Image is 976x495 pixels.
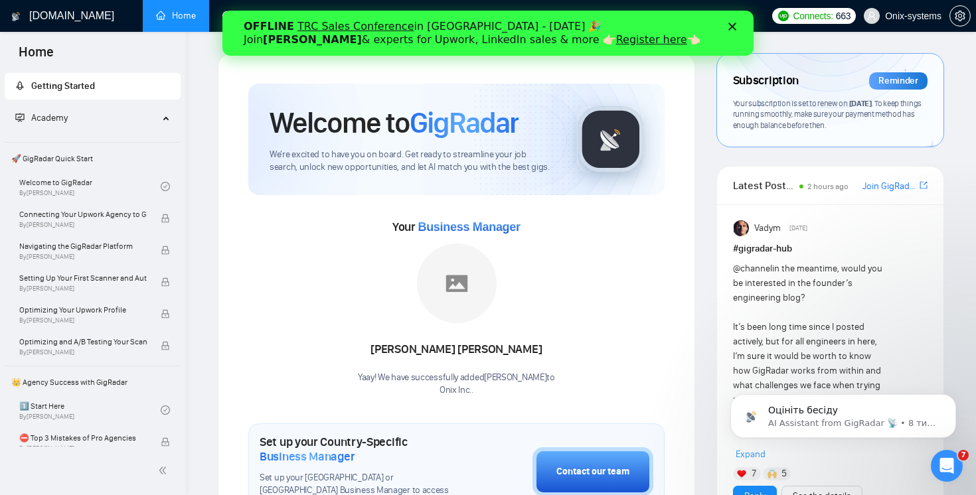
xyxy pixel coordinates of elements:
span: Business Manager [260,449,355,464]
span: Connects: [793,9,833,23]
span: Home [8,42,64,70]
span: Subscription [733,70,799,92]
span: Setting Up Your First Scanner and Auto-Bidder [19,271,147,285]
span: 👑 Agency Success with GigRadar [6,369,179,395]
span: @channel [733,263,772,274]
span: check-circle [161,405,170,415]
span: By [PERSON_NAME] [19,445,147,453]
span: Academy [15,112,68,123]
span: [DATE] [789,222,807,234]
img: ❤️ [737,469,746,478]
span: By [PERSON_NAME] [19,348,147,356]
h1: Set up your Country-Specific [260,435,466,464]
img: upwork-logo.png [778,11,789,21]
h1: # gigradar-hub [733,242,928,256]
span: By [PERSON_NAME] [19,221,147,229]
span: Latest Posts from the GigRadar Community [733,177,796,194]
span: fund-projection-screen [15,113,25,122]
iframe: Intercom notifications повідомлення [710,366,976,459]
a: 1️⃣ Start HereBy[PERSON_NAME] [19,395,161,425]
span: We're excited to have you on board. Get ready to streamline your job search, unlock new opportuni... [270,149,556,174]
span: lock [161,309,170,318]
span: user [867,11,876,21]
span: 2 hours ago [807,182,849,191]
img: placeholder.png [417,244,497,323]
span: 5 [781,467,787,480]
iframe: Intercom live chat банер [222,11,754,56]
span: Navigating the GigRadar Platform [19,240,147,253]
span: Optimizing Your Upwork Profile [19,303,147,317]
span: 7 [752,467,756,480]
span: 7 [958,450,969,460]
span: double-left [158,464,171,477]
span: Your subscription is set to renew on . To keep things running smoothly, make sure your payment me... [733,98,922,130]
a: homeHome [156,10,196,21]
span: Connecting Your Upwork Agency to GigRadar [19,208,147,221]
span: rocket [15,81,25,90]
span: Business Manager [418,220,520,234]
span: By [PERSON_NAME] [19,285,147,293]
span: export [920,180,928,190]
a: Join GigRadar Slack Community [862,179,917,194]
span: check-circle [161,182,170,191]
img: logo [11,6,21,27]
span: By [PERSON_NAME] [19,317,147,324]
span: [DATE] [849,98,872,108]
span: GigRadar [410,105,519,141]
span: Vadym [754,221,781,236]
a: export [920,179,928,192]
span: lock [161,246,170,255]
span: Academy [31,112,68,123]
a: dashboardDashboard [222,10,283,21]
a: searchScanner [309,10,359,21]
div: Contact our team [556,464,629,479]
p: Onix Inc. . [358,384,555,397]
img: Vadym [734,220,750,236]
span: 🚀 GigRadar Quick Start [6,145,179,172]
span: 663 [836,9,851,23]
span: Getting Started [31,80,95,92]
button: setting [949,5,971,27]
div: Yaay! We have successfully added [PERSON_NAME] to [358,372,555,397]
img: 🙌 [768,469,777,478]
h1: Welcome to [270,105,519,141]
span: lock [161,214,170,223]
span: Your [392,220,521,234]
img: gigradar-logo.png [578,106,644,173]
span: setting [950,11,970,21]
div: [PERSON_NAME] [PERSON_NAME] [358,338,555,361]
span: lock [161,437,170,447]
iframe: Intercom live chat [931,450,963,482]
div: Reminder [869,72,928,90]
div: Закрити [506,12,519,20]
a: setting [949,11,971,21]
span: Optimizing and A/B Testing Your Scanner for Better Results [19,335,147,348]
a: Register here [394,23,465,35]
span: lock [161,341,170,350]
span: ⛔ Top 3 Mistakes of Pro Agencies [19,431,147,445]
span: By [PERSON_NAME] [19,253,147,261]
span: lock [161,277,170,287]
li: Getting Started [5,73,181,100]
a: Welcome to GigRadarBy[PERSON_NAME] [19,172,161,201]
